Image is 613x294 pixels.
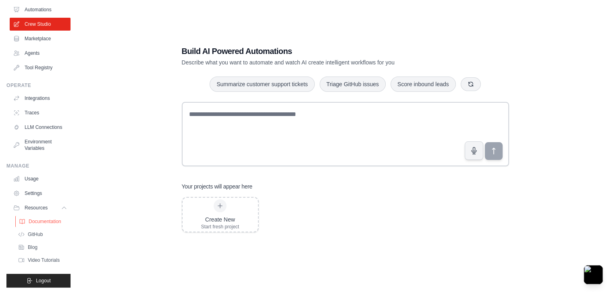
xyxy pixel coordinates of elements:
div: Create New [201,215,239,224]
a: Marketplace [10,32,71,45]
a: Settings [10,187,71,200]
a: Automations [10,3,71,16]
a: Environment Variables [10,135,71,155]
a: Video Tutorials [15,255,71,266]
a: Documentation [15,216,71,227]
button: Resources [10,201,71,214]
p: Describe what you want to automate and watch AI create intelligent workflows for you [182,58,453,66]
button: Summarize customer support tickets [210,77,314,92]
button: Logout [6,274,71,288]
a: Agents [10,47,71,60]
h1: Build AI Powered Automations [182,46,453,57]
span: Video Tutorials [28,257,60,263]
a: Tool Registry [10,61,71,74]
div: Start fresh project [201,224,239,230]
a: Crew Studio [10,18,71,31]
button: Triage GitHub issues [320,77,386,92]
button: Score inbound leads [391,77,456,92]
span: Blog [28,244,37,251]
button: Get new suggestions [461,77,481,91]
div: Manage [6,163,71,169]
a: LLM Connections [10,121,71,134]
span: Resources [25,205,48,211]
a: Traces [10,106,71,119]
span: GitHub [28,231,43,238]
iframe: Chat Widget [573,255,613,294]
span: Documentation [29,218,61,225]
div: Operate [6,82,71,89]
a: GitHub [15,229,71,240]
a: Blog [15,242,71,253]
a: Integrations [10,92,71,105]
h3: Your projects will appear here [182,182,253,190]
button: Click to speak your automation idea [465,141,483,160]
span: Logout [36,277,51,284]
a: Usage [10,172,71,185]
